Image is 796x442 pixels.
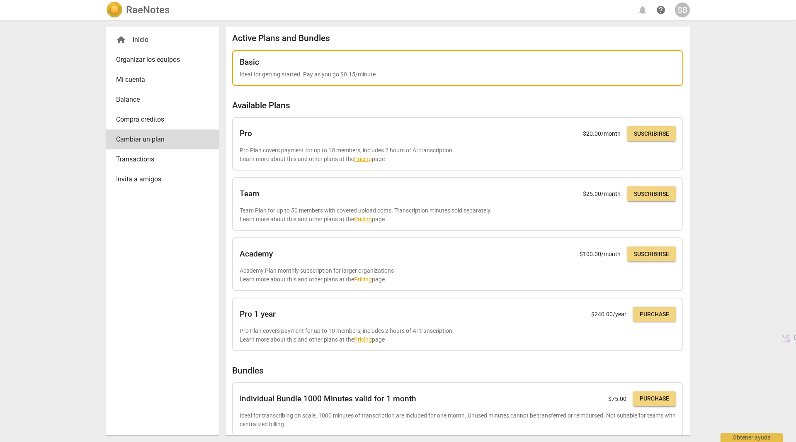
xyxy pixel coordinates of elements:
[116,75,202,85] span: Mi cuenta
[633,307,676,322] button: Purchase
[240,411,676,428] p: Ideal for transcribing on scale. 1000 minutes of transcription are included for one month. Unused...
[116,35,202,45] div: Inicio
[240,206,676,223] p: Team Plan for up to 50 members with covered upload costs. Transcription minutes sold separately. ...
[627,247,676,261] button: Suscribirse
[106,90,219,110] a: Balance
[240,189,260,198] h2: Team
[106,2,123,18] img: Logo
[627,126,676,141] button: Suscribirse
[627,186,676,201] button: Suscribirse
[116,134,202,144] span: Cambiar un plan
[634,250,669,259] span: Suscribirse
[583,190,621,198] p: $ 25.00 /month
[116,154,202,164] span: Transactions
[656,5,666,15] span: help
[583,129,621,138] p: $ 20.00 /month
[633,391,676,406] button: Purchase
[240,310,276,319] h2: Pro 1 year
[634,190,669,198] span: Suscribirse
[240,146,676,163] p: Pro Plan covers payment for up to 10 members, includes 2 hours of AI transcription. Learn more ab...
[634,130,669,138] span: Suscribirse
[106,70,219,90] a: Mi cuenta
[240,129,252,138] h2: Pro
[116,55,202,65] span: Organizar los equipos
[653,2,668,17] a: Obtener ayuda
[608,395,626,403] p: $ 75.00
[126,4,170,16] h2: RaeNotes
[106,30,219,50] div: Inicio
[106,169,219,189] a: Invita a amigos
[240,70,676,79] p: Ideal for getting started. Pay as you go $0.15/minute
[116,35,126,45] span: home
[354,216,372,222] a: Pricing
[640,310,669,319] span: Purchase
[591,310,626,319] p: $ 240.00 /year
[354,276,372,283] a: Pricing
[640,395,669,403] span: Purchase
[106,149,219,169] a: Transactions
[354,156,372,162] a: Pricing
[106,50,219,70] a: Organizar los equipos
[240,58,259,67] h2: Basic
[240,327,676,344] p: Pro Plan covers payment for up to 10 members, includes 2 hours of AI transcription. Learn more ab...
[675,2,690,17] button: SB
[240,266,676,283] p: Academy Plan monthly subscription for larger organizations Learn more about this and other plans ...
[580,250,621,259] p: $ 100.00 /month
[721,433,783,442] div: Obtener ayuda
[116,174,202,184] span: Invita a amigos
[116,115,202,125] span: Compra créditos
[106,110,219,129] a: Compra créditos
[240,249,273,259] h2: Academy
[232,33,683,44] h2: Active Plans and Bundles
[354,336,372,343] a: Pricing
[106,2,170,18] a: LogoRaeNotes
[106,129,219,149] a: Cambiar un plan
[232,100,683,111] h2: Available Plans
[240,394,416,403] h2: Individual Bundle 1000 Minutes valid for 1 month
[116,95,202,105] span: Balance
[232,366,683,376] h2: Bundles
